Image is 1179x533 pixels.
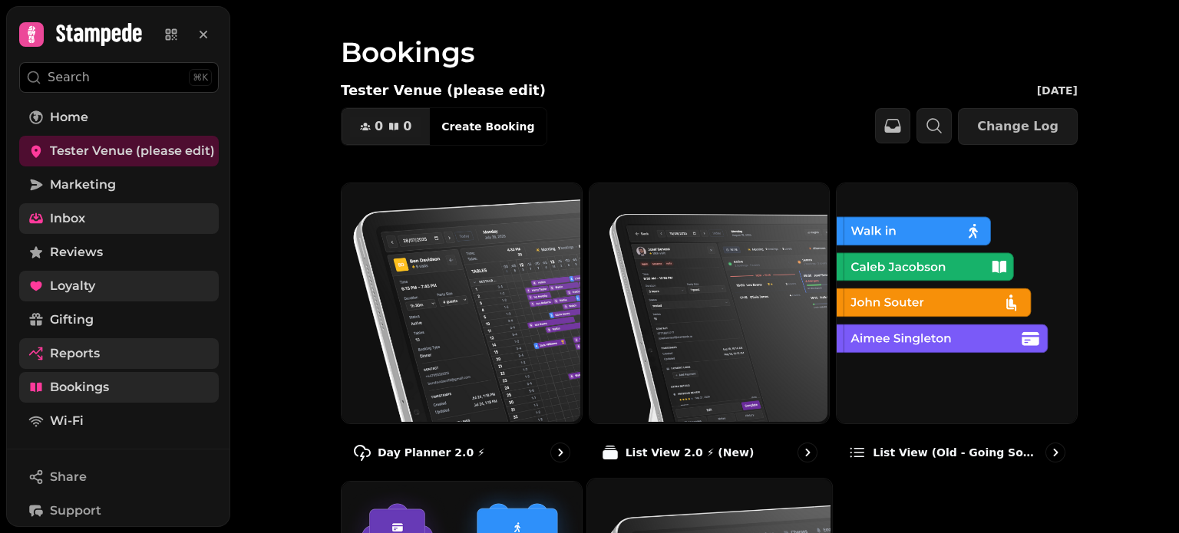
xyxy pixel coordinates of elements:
[19,271,219,301] a: Loyalty
[1048,445,1063,460] svg: go to
[375,120,383,133] span: 0
[340,182,580,422] img: Day Planner 2.0 ⚡
[50,176,116,194] span: Marketing
[588,182,828,422] img: List View 2.0 ⚡ (New)
[342,108,430,145] button: 00
[19,203,219,234] a: Inbox
[589,183,831,475] a: List View 2.0 ⚡ (New)List View 2.0 ⚡ (New)
[403,120,411,133] span: 0
[958,108,1078,145] button: Change Log
[50,209,85,228] span: Inbox
[341,80,546,101] p: Tester Venue (please edit)
[553,445,568,460] svg: go to
[50,243,103,262] span: Reviews
[50,344,100,363] span: Reports
[50,412,84,430] span: Wi-Fi
[19,406,219,436] a: Wi-Fi
[19,495,219,526] button: Support
[341,183,583,475] a: Day Planner 2.0 ⚡Day Planner 2.0 ⚡
[50,468,87,486] span: Share
[50,277,95,295] span: Loyalty
[19,462,219,492] button: Share
[19,338,219,369] a: Reports
[626,445,755,460] p: List View 2.0 ⚡ (New)
[19,102,219,133] a: Home
[441,121,534,132] span: Create Booking
[378,445,485,460] p: Day Planner 2.0 ⚡
[19,169,219,200] a: Marketing
[19,304,219,335] a: Gifting
[977,120,1058,133] span: Change Log
[429,108,547,145] button: Create Booking
[836,183,1078,475] a: List view (Old - going soon)List view (Old - going soon)
[873,445,1039,460] p: List view (Old - going soon)
[19,372,219,403] a: Bookings
[50,142,215,160] span: Tester Venue (please edit)
[1037,83,1078,98] p: [DATE]
[50,378,109,396] span: Bookings
[50,502,101,520] span: Support
[19,62,219,93] button: Search⌘K
[19,136,219,166] a: Tester Venue (please edit)
[50,108,88,127] span: Home
[48,68,90,87] p: Search
[835,182,1075,422] img: List view (Old - going soon)
[800,445,815,460] svg: go to
[19,237,219,268] a: Reviews
[189,69,212,86] div: ⌘K
[50,311,94,329] span: Gifting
